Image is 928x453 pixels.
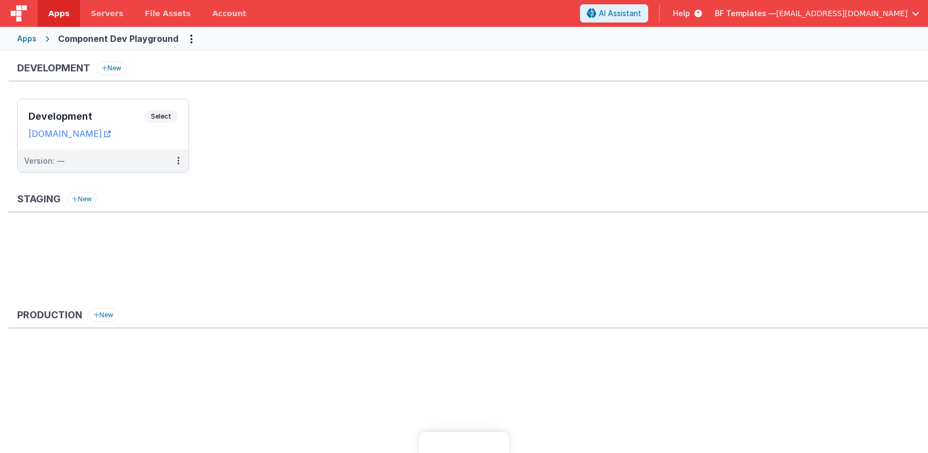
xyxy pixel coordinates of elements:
span: [EMAIL_ADDRESS][DOMAIN_NAME] [776,8,908,19]
h3: Development [17,63,90,74]
div: Apps [17,33,37,44]
button: AI Assistant [580,4,648,23]
button: New [67,192,97,206]
span: Apps [48,8,69,19]
span: AI Assistant [599,8,641,19]
h3: Development [28,111,144,122]
a: [DOMAIN_NAME] [28,128,111,139]
div: Version: — [24,156,64,166]
span: File Assets [145,8,191,19]
h3: Staging [17,194,61,204]
button: BF Templates — [EMAIL_ADDRESS][DOMAIN_NAME] [715,8,919,19]
h3: Production [17,310,82,320]
span: Help [673,8,690,19]
button: New [89,308,118,322]
div: Component Dev Playground [58,32,178,45]
span: BF Templates — [715,8,776,19]
span: Select [144,110,178,123]
span: Servers [91,8,123,19]
button: Options [183,30,200,47]
button: New [97,61,126,75]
